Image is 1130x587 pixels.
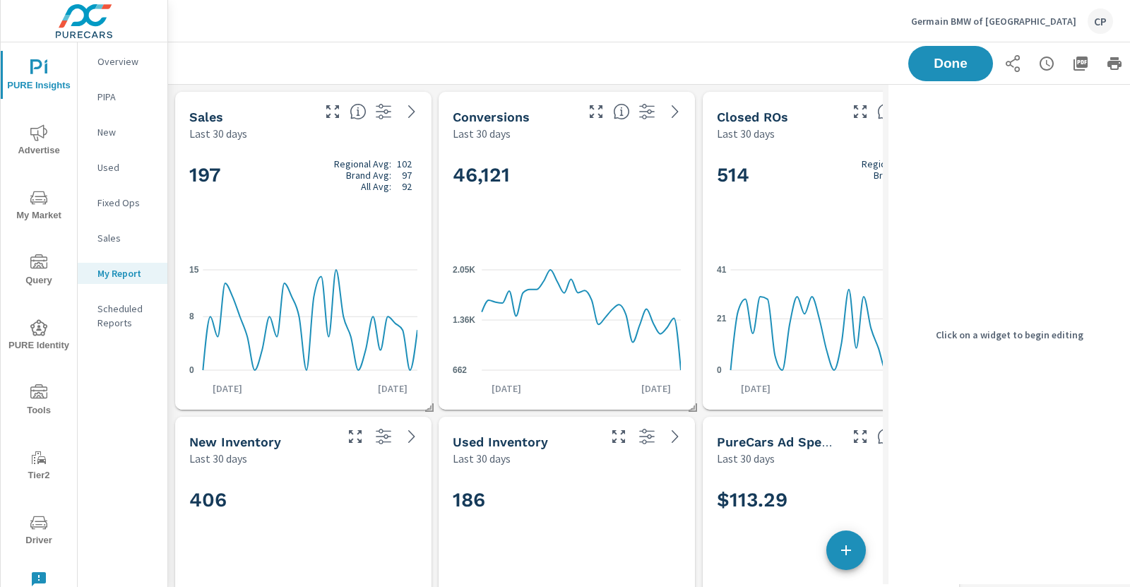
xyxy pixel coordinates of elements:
[5,514,73,549] span: Driver
[400,425,423,448] a: See more details in report
[400,100,423,123] a: See more details in report
[78,86,167,107] div: PIPA
[97,302,156,330] p: Scheduled Reports
[5,124,73,159] span: Advertise
[453,364,467,374] text: 662
[189,434,281,449] h5: New Inventory
[368,381,417,396] p: [DATE]
[78,51,167,72] div: Overview
[189,264,199,274] text: 15
[717,158,945,192] h2: 514
[607,425,630,448] button: Make Fullscreen
[97,196,156,210] p: Fixed Ops
[717,109,788,124] h5: Closed ROs
[402,181,412,192] p: 92
[1100,49,1129,78] button: Print Report
[97,125,156,139] p: New
[344,425,367,448] button: Make Fullscreen
[908,46,993,81] button: Done
[5,319,73,354] span: PURE Identity
[78,298,167,333] div: Scheduled Reports
[97,231,156,245] p: Sales
[189,125,247,142] p: Last 30 days
[453,264,475,274] text: 2.05K
[350,103,367,120] span: Number of vehicles sold by the dealership over the selected date range. [Source: This data is sou...
[334,158,391,170] p: Regional Avg:
[999,49,1027,78] button: Share Report
[717,125,775,142] p: Last 30 days
[189,450,247,467] p: Last 30 days
[97,266,156,280] p: My Report
[453,162,681,187] h2: 46,121
[5,384,73,419] span: Tools
[874,170,919,181] p: Brand Avg:
[1088,8,1113,34] div: CP
[78,157,167,178] div: Used
[361,181,391,192] p: All Avg:
[189,158,417,192] h2: 197
[849,100,872,123] button: Make Fullscreen
[613,103,630,120] span: The number of dealer-specified goals completed by a visitor. [Source: This data is provided by th...
[453,314,475,324] text: 1.36K
[78,192,167,213] div: Fixed Ops
[911,15,1076,28] p: Germain BMW of [GEOGRAPHIC_DATA]
[78,227,167,249] div: Sales
[717,364,722,374] text: 0
[97,90,156,104] p: PIPA
[203,381,252,396] p: [DATE]
[453,434,548,449] h5: Used Inventory
[397,158,412,170] p: 102
[453,450,511,467] p: Last 30 days
[731,381,780,396] p: [DATE]
[717,450,775,467] p: Last 30 days
[717,264,727,274] text: 41
[664,100,686,123] a: See more details in report
[97,54,156,69] p: Overview
[402,170,412,181] p: 97
[78,263,167,284] div: My Report
[849,425,872,448] button: Make Fullscreen
[321,100,344,123] button: Make Fullscreen
[631,381,681,396] p: [DATE]
[936,328,1083,342] p: Click on a widget to begin editing
[877,103,894,120] span: Number of Repair Orders Closed by the selected dealership group over the selected time range. [So...
[5,59,73,94] span: PURE Insights
[97,160,156,174] p: Used
[5,449,73,484] span: Tier2
[453,487,681,512] h2: 186
[1066,49,1095,78] button: "Export Report to PDF"
[862,158,919,170] p: Regional Avg:
[78,121,167,143] div: New
[877,428,894,445] span: Average cost of advertising per each vehicle sold at the dealer over the selected date range. The...
[346,170,391,181] p: Brand Avg:
[189,109,223,124] h5: Sales
[717,314,727,324] text: 21
[717,434,925,449] h5: PureCars Ad Spend Per Unit Sold
[922,57,979,70] span: Done
[585,100,607,123] button: Make Fullscreen
[5,254,73,289] span: Query
[189,312,194,321] text: 8
[453,109,530,124] h5: Conversions
[5,189,73,224] span: My Market
[189,487,417,512] h2: 406
[717,487,945,512] h2: $113.29
[664,425,686,448] a: See more details in report
[189,364,194,374] text: 0
[482,381,531,396] p: [DATE]
[453,125,511,142] p: Last 30 days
